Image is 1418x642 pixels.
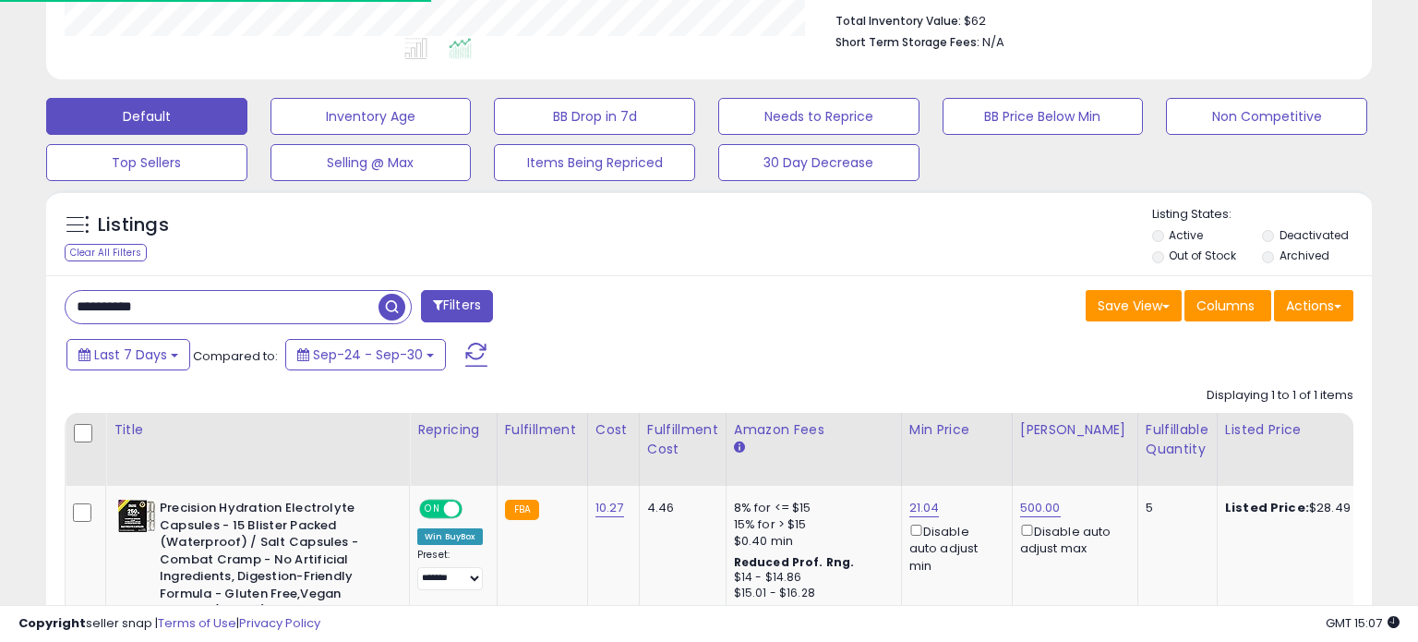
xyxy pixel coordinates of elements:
div: Win BuyBox [417,528,483,545]
button: Save View [1086,290,1182,321]
button: Items Being Repriced [494,144,695,181]
label: Out of Stock [1169,248,1236,263]
h5: Listings [98,212,169,238]
div: Fulfillment Cost [647,420,718,459]
button: Actions [1274,290,1353,321]
button: Last 7 Days [66,339,190,370]
div: 15% for > $15 [734,516,887,533]
b: Precision Hydration Electrolyte Capsules - 15 Blister Packed (Waterproof) / Salt Capsules - Comba... [160,500,384,624]
button: Selling @ Max [270,144,472,181]
span: Sep-24 - Sep-30 [313,345,423,364]
div: Clear All Filters [65,244,147,261]
span: 2025-10-8 15:07 GMT [1326,614,1400,632]
span: OFF [460,502,489,517]
div: Fulfillable Quantity [1146,420,1209,459]
div: 5 [1146,500,1203,516]
small: FBA [505,500,539,520]
img: 61bh6cklXNL._SL40_.jpg [118,500,155,532]
button: Default [46,98,247,135]
span: N/A [982,33,1004,51]
div: Listed Price [1225,420,1385,440]
label: Archived [1280,248,1329,263]
button: Non Competitive [1166,98,1367,135]
div: $0.40 min [734,533,887,550]
button: 30 Day Decrease [718,144,919,181]
p: Listing States: [1152,206,1373,224]
b: Listed Price: [1225,499,1309,516]
label: Active [1169,227,1203,243]
b: Short Term Storage Fees: [835,34,979,50]
span: Compared to: [193,347,278,365]
button: BB Drop in 7d [494,98,695,135]
span: Columns [1196,297,1255,315]
div: $28.49 [1225,500,1378,516]
strong: Copyright [18,614,86,632]
a: 21.04 [909,499,940,517]
b: Reduced Prof. Rng. [734,554,855,570]
label: Deactivated [1280,227,1349,243]
div: 8% for <= $15 [734,500,887,516]
button: Columns [1184,290,1271,321]
li: $62 [835,8,1340,30]
div: [PERSON_NAME] [1020,420,1130,440]
button: Top Sellers [46,144,247,181]
button: Needs to Reprice [718,98,919,135]
div: Fulfillment [505,420,580,440]
a: 10.27 [595,499,624,517]
span: Last 7 Days [94,345,167,364]
div: Preset: [417,549,483,590]
a: 500.00 [1020,499,1061,517]
div: Cost [595,420,631,440]
div: $15.01 - $16.28 [734,586,887,601]
span: ON [421,502,444,517]
div: $14 - $14.86 [734,570,887,586]
a: Privacy Policy [239,614,320,632]
div: Min Price [909,420,1004,440]
small: Amazon Fees. [734,440,745,456]
div: Title [114,420,402,440]
div: Disable auto adjust max [1020,521,1124,557]
button: Inventory Age [270,98,472,135]
button: Sep-24 - Sep-30 [285,339,446,370]
button: Filters [421,290,493,322]
div: Disable auto adjust min [909,521,998,575]
div: seller snap | | [18,615,320,633]
div: Displaying 1 to 1 of 1 items [1207,387,1353,405]
button: BB Price Below Min [943,98,1144,135]
div: 4.46 [647,500,712,516]
a: Terms of Use [158,614,236,632]
b: Total Inventory Value: [835,13,961,29]
div: Amazon Fees [734,420,894,440]
div: Repricing [417,420,489,440]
